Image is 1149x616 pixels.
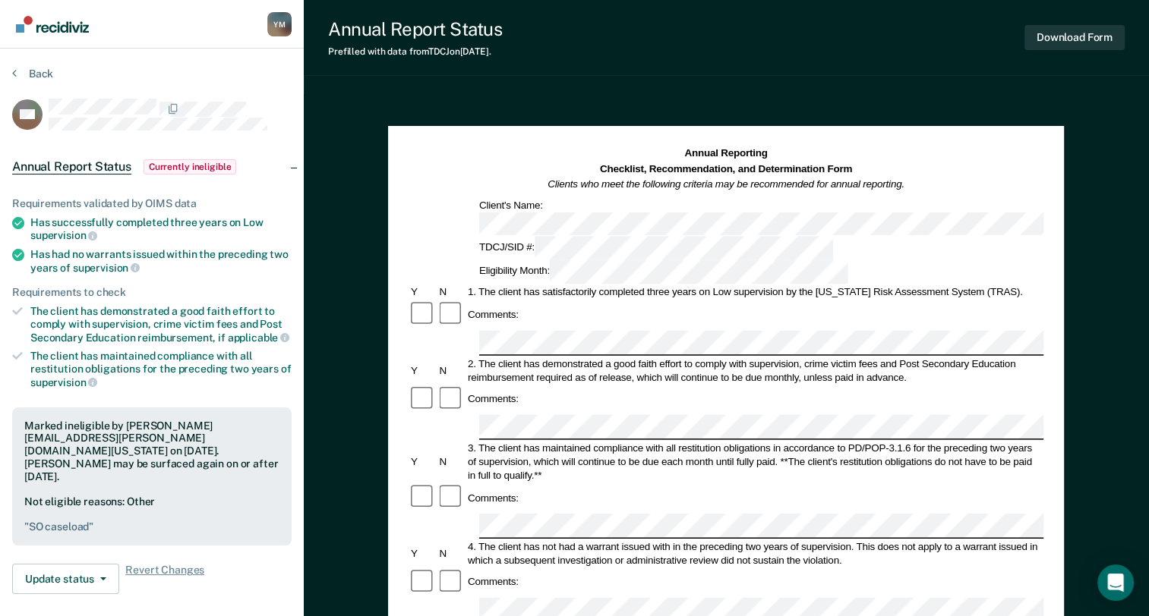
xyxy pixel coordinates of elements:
[144,159,237,174] span: Currently ineligible
[409,285,437,299] div: Y
[12,67,53,80] button: Back
[600,163,852,174] strong: Checklist, Recommendation, and Determination Form
[30,229,97,241] span: supervision
[73,262,140,274] span: supervision
[466,491,521,504] div: Comments:
[24,520,279,533] pre: " SO caseload "
[477,237,835,260] div: TDCJ/SID #:
[437,546,466,560] div: N
[30,216,292,242] div: Has successfully completed three years on Low
[466,575,521,589] div: Comments:
[267,12,292,36] button: Profile dropdown button
[12,197,292,210] div: Requirements validated by OIMS data
[437,454,466,468] div: N
[16,16,89,33] img: Recidiviz
[1097,564,1134,601] div: Open Intercom Messenger
[437,363,466,377] div: N
[12,159,131,174] span: Annual Report Status
[24,495,279,533] div: Not eligible reasons: Other
[409,546,437,560] div: Y
[409,363,437,377] div: Y
[466,441,1043,482] div: 3. The client has maintained compliance with all restitution obligations in accordance to PD/POP-...
[1024,25,1125,50] button: Download Form
[228,332,289,344] span: applicable
[30,248,292,274] div: Has had no warrants issued within the preceding two years of
[125,564,204,594] span: Revert Changes
[30,376,97,388] span: supervision
[30,350,292,388] div: The client has maintained compliance with all restitution obligations for the preceding two years of
[685,148,768,159] strong: Annual Reporting
[466,357,1043,384] div: 2. The client has demonstrated a good faith effort to comply with supervision, crime victim fees ...
[12,286,292,299] div: Requirements to check
[466,392,521,406] div: Comments:
[328,46,502,57] div: Prefilled with data from TDCJ on [DATE] .
[466,539,1043,567] div: 4. The client has not had a warrant issued with in the preceding two years of supervision. This d...
[24,420,279,483] div: Marked ineligible by [PERSON_NAME][EMAIL_ADDRESS][PERSON_NAME][DOMAIN_NAME][US_STATE] on [DATE]. ...
[477,260,851,284] div: Eligibility Month:
[548,178,905,190] em: Clients who meet the following criteria may be recommended for annual reporting.
[12,564,119,594] button: Update status
[437,285,466,299] div: N
[30,305,292,344] div: The client has demonstrated a good faith effort to comply with supervision, crime victim fees and...
[466,308,521,322] div: Comments:
[328,18,502,40] div: Annual Report Status
[267,12,292,36] div: Y M
[409,454,437,468] div: Y
[466,285,1043,299] div: 1. The client has satisfactorily completed three years on Low supervision by the [US_STATE] Risk ...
